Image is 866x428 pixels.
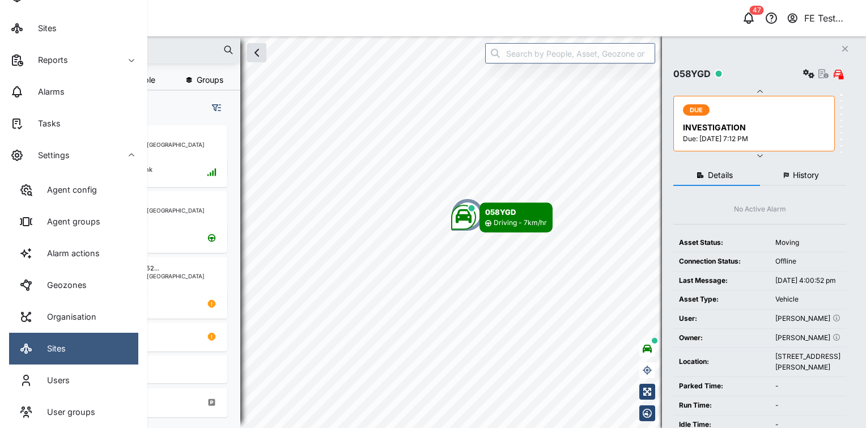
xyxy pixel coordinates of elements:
[9,269,138,301] a: Geozones
[485,43,655,63] input: Search by People, Asset, Geozone or Place
[36,36,866,428] canvas: Map
[750,6,764,15] div: 47
[679,400,764,411] div: Run Time:
[39,374,70,387] div: Users
[775,333,840,344] div: [PERSON_NAME]
[9,206,138,238] a: Agent groups
[679,256,764,267] div: Connection Status:
[775,381,840,392] div: -
[679,313,764,324] div: User:
[679,357,764,367] div: Location:
[451,198,485,232] div: Map marker
[9,174,138,206] a: Agent config
[197,76,223,84] span: Groups
[9,301,138,333] a: Organisation
[793,171,819,179] span: History
[485,206,547,218] div: 058YGD
[39,215,100,228] div: Agent groups
[39,311,96,323] div: Organisation
[29,117,61,130] div: Tasks
[683,134,827,145] div: Due: [DATE] 7:12 PM
[775,294,840,305] div: Vehicle
[39,184,97,196] div: Agent config
[683,121,827,134] div: INVESTIGATION
[39,342,66,355] div: Sites
[804,11,856,26] div: FE Test Admin
[673,67,711,81] div: 058YGD
[775,276,840,286] div: [DATE] 4:00:52 pm
[679,333,764,344] div: Owner:
[734,204,786,215] div: No Active Alarm
[494,218,547,228] div: Driving - 7km/hr
[451,202,553,232] div: Map marker
[29,54,68,66] div: Reports
[786,10,857,26] button: FE Test Admin
[39,279,87,291] div: Geozones
[29,86,65,98] div: Alarms
[9,365,138,396] a: Users
[679,381,764,392] div: Parked Time:
[39,247,100,260] div: Alarm actions
[9,238,138,269] a: Alarm actions
[29,149,70,162] div: Settings
[775,238,840,248] div: Moving
[775,313,840,324] div: [PERSON_NAME]
[9,333,138,365] a: Sites
[39,406,95,418] div: User groups
[9,396,138,428] a: User groups
[679,294,764,305] div: Asset Type:
[679,276,764,286] div: Last Message:
[708,171,733,179] span: Details
[775,351,840,372] div: [STREET_ADDRESS][PERSON_NAME]
[690,105,703,115] span: DUE
[775,400,840,411] div: -
[775,256,840,267] div: Offline
[679,238,764,248] div: Asset Status:
[29,22,57,35] div: Sites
